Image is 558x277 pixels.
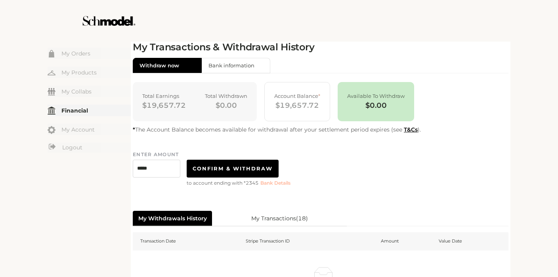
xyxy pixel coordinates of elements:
[142,100,186,111] span: $19,657.72
[187,180,258,187] span: to account ending with *2345
[205,100,247,111] span: $0.00
[142,92,186,100] span: Total Earnings
[133,125,508,134] p: The Account Balance becomes available for withdrawal after your settlement period expires (see ).
[48,88,55,96] img: my-friends.svg
[187,160,279,178] button: CONFIRM & WITHDRAW
[48,48,131,59] a: My Orders
[251,214,308,222] span: My Transactions
[48,143,131,153] a: Logout
[48,67,131,78] a: My Products
[436,232,508,250] th: Value Date
[133,152,508,157] h5: ENTER AMOUNT
[205,92,247,100] span: Total Withdrawn
[48,105,131,116] a: Financial
[48,50,55,58] img: my-order.svg
[133,42,508,53] h2: My Transactions & Withdrawal History
[48,86,131,97] a: My Collabs
[274,100,320,111] span: $19,657.72
[193,164,273,172] span: CONFIRM & WITHDRAW
[361,232,437,250] th: Amount
[296,215,308,222] span: ( 18 )
[133,58,202,73] button: Withdraw now
[138,214,207,222] span: My Withdrawals History
[48,124,131,135] a: My Account
[48,126,55,134] img: my-account.svg
[48,107,55,115] img: my-financial.svg
[347,100,405,111] span: $0.00
[243,232,361,250] th: Stripe Transaction ID
[48,69,55,77] img: my-hanger.svg
[347,92,405,100] span: Available To Withdraw
[48,48,131,154] div: Menu
[404,126,418,133] a: T&Cs
[202,58,271,73] button: Bank information
[133,232,243,250] th: Transaction Date
[274,92,320,100] span: Account Balance
[260,180,290,186] span: Bank Details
